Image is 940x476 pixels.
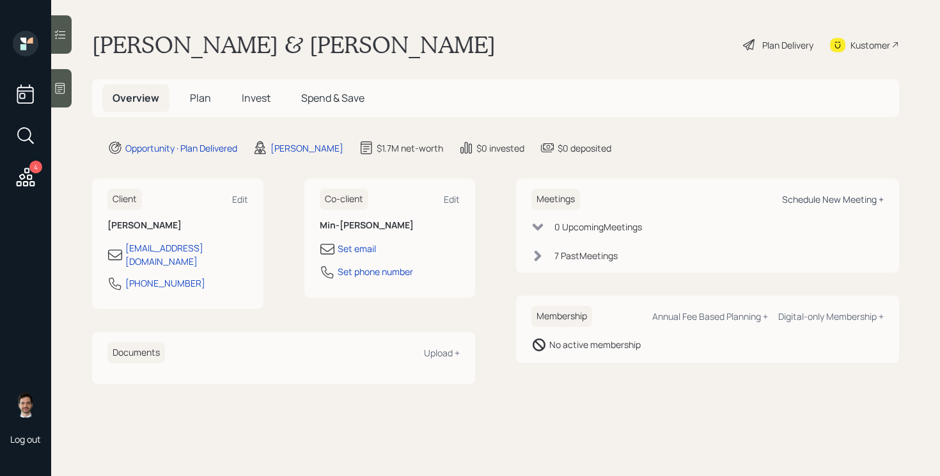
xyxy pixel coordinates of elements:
[107,342,165,363] h6: Documents
[338,265,413,278] div: Set phone number
[338,242,376,255] div: Set email
[125,141,237,155] div: Opportunity · Plan Delivered
[92,31,496,59] h1: [PERSON_NAME] & [PERSON_NAME]
[320,220,460,231] h6: Min-[PERSON_NAME]
[424,347,460,359] div: Upload +
[531,306,592,327] h6: Membership
[652,310,768,322] div: Annual Fee Based Planning +
[531,189,580,210] h6: Meetings
[242,91,270,105] span: Invest
[190,91,211,105] span: Plan
[377,141,443,155] div: $1.7M net-worth
[549,338,641,351] div: No active membership
[107,189,142,210] h6: Client
[301,91,364,105] span: Spend & Save
[444,193,460,205] div: Edit
[554,220,642,234] div: 0 Upcoming Meeting s
[558,141,611,155] div: $0 deposited
[232,193,248,205] div: Edit
[125,241,248,268] div: [EMAIL_ADDRESS][DOMAIN_NAME]
[782,193,884,205] div: Schedule New Meeting +
[778,310,884,322] div: Digital-only Membership +
[476,141,524,155] div: $0 invested
[10,433,41,445] div: Log out
[107,220,248,231] h6: [PERSON_NAME]
[113,91,159,105] span: Overview
[270,141,343,155] div: [PERSON_NAME]
[125,276,205,290] div: [PHONE_NUMBER]
[29,161,42,173] div: 4
[850,38,890,52] div: Kustomer
[320,189,368,210] h6: Co-client
[762,38,813,52] div: Plan Delivery
[13,392,38,418] img: jonah-coleman-headshot.png
[554,249,618,262] div: 7 Past Meeting s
